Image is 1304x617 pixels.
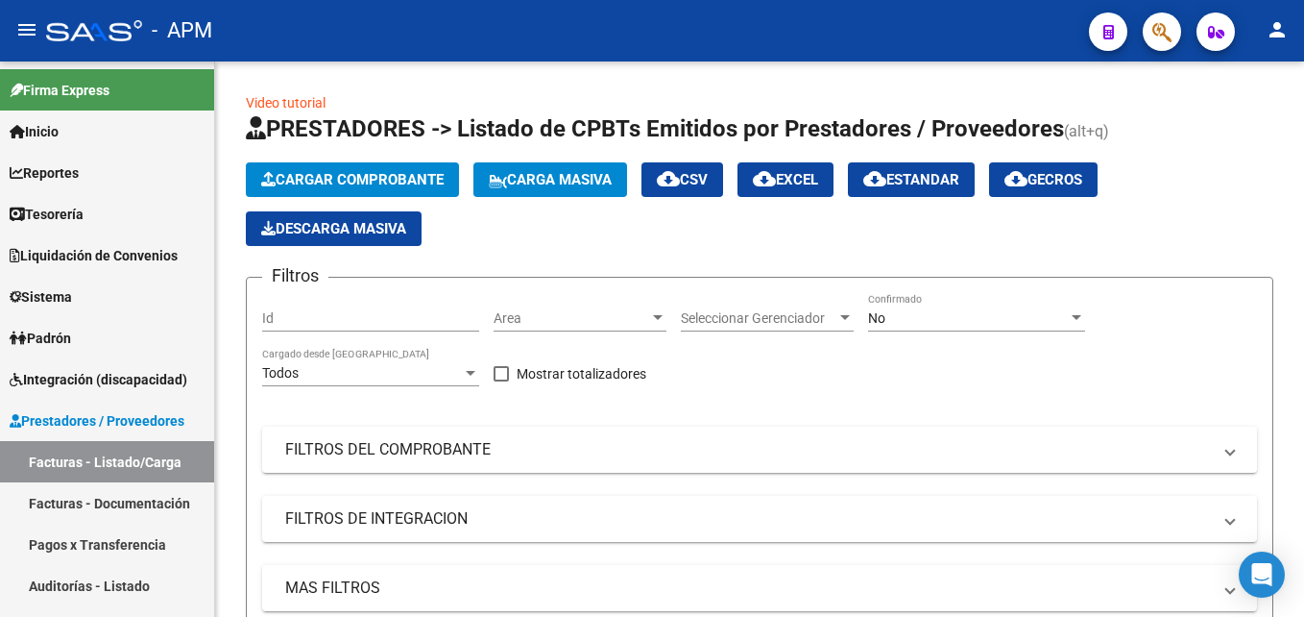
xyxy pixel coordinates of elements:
[641,162,723,197] button: CSV
[863,171,959,188] span: Estandar
[246,162,459,197] button: Cargar Comprobante
[989,162,1098,197] button: Gecros
[10,369,187,390] span: Integración (discapacidad)
[261,220,406,237] span: Descarga Masiva
[10,328,71,349] span: Padrón
[1064,122,1109,140] span: (alt+q)
[262,365,299,381] span: Todos
[262,262,328,289] h3: Filtros
[681,310,836,327] span: Seleccionar Gerenciador
[285,439,1211,460] mat-panel-title: FILTROS DEL COMPROBANTE
[262,496,1257,542] mat-expansion-panel-header: FILTROS DE INTEGRACION
[152,10,212,52] span: - APM
[246,95,326,111] a: Video tutorial
[10,410,184,432] span: Prestadores / Proveedores
[10,121,59,142] span: Inicio
[494,310,649,327] span: Area
[246,115,1064,142] span: PRESTADORES -> Listado de CPBTs Emitidos por Prestadores / Proveedores
[10,162,79,184] span: Reportes
[262,427,1257,473] mat-expansion-panel-header: FILTROS DEL COMPROBANTE
[868,310,885,326] span: No
[10,245,178,266] span: Liquidación de Convenios
[489,171,612,188] span: Carga Masiva
[1004,167,1027,190] mat-icon: cloud_download
[473,162,627,197] button: Carga Masiva
[737,162,833,197] button: EXCEL
[10,286,72,308] span: Sistema
[753,171,818,188] span: EXCEL
[657,171,708,188] span: CSV
[1266,18,1289,41] mat-icon: person
[1239,552,1285,598] div: Open Intercom Messenger
[285,578,1211,599] mat-panel-title: MAS FILTROS
[657,167,680,190] mat-icon: cloud_download
[1004,171,1082,188] span: Gecros
[10,204,84,225] span: Tesorería
[285,508,1211,530] mat-panel-title: FILTROS DE INTEGRACION
[246,211,422,246] app-download-masive: Descarga masiva de comprobantes (adjuntos)
[863,167,886,190] mat-icon: cloud_download
[517,362,646,385] span: Mostrar totalizadores
[753,167,776,190] mat-icon: cloud_download
[262,565,1257,611] mat-expansion-panel-header: MAS FILTROS
[10,80,109,101] span: Firma Express
[848,162,975,197] button: Estandar
[246,211,422,246] button: Descarga Masiva
[15,18,38,41] mat-icon: menu
[261,171,444,188] span: Cargar Comprobante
